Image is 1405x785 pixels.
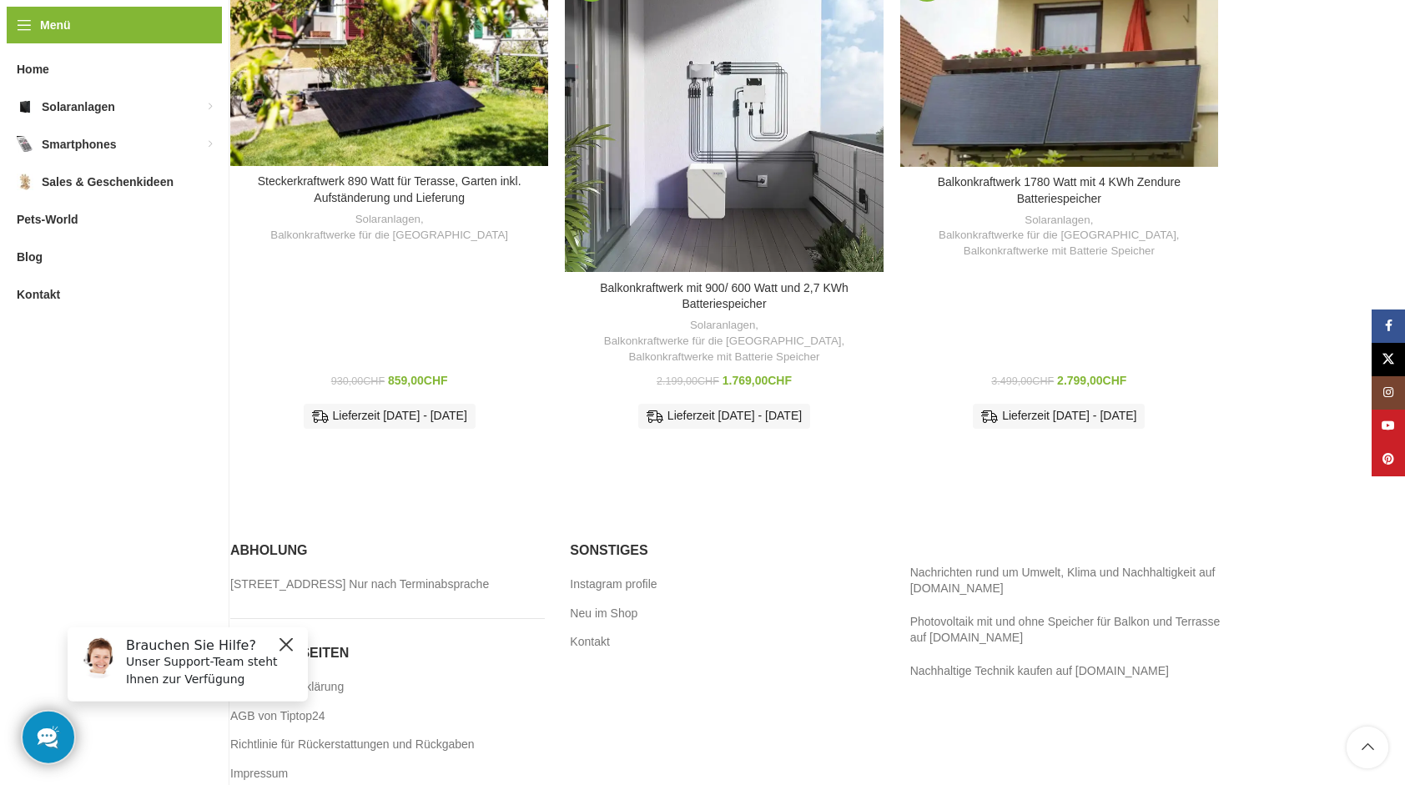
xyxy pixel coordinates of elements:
a: YouTube Social Link [1372,410,1405,443]
span: Home [17,54,49,84]
a: Solaranlagen [1025,213,1090,229]
bdi: 2.799,00 [1057,374,1126,387]
img: Customer service [23,23,65,65]
a: Impressum [230,766,290,782]
div: , , [909,213,1210,259]
h5: Abholung [230,541,545,560]
span: Pets-World [17,204,78,234]
a: Balkonkraftwerk 1780 Watt mit 4 KWh Zendure Batteriespeicher [938,175,1181,205]
a: Balkonkraftwerke für die [GEOGRAPHIC_DATA] [939,228,1176,244]
a: Balkonkraftwerke für die [GEOGRAPHIC_DATA] [604,334,842,350]
span: CHF [1103,374,1127,387]
a: Balkonkraftwerke mit Batterie Speicher [628,350,819,365]
img: Solaranlagen [17,98,33,115]
span: Blog [17,242,43,272]
span: CHF [1032,375,1054,387]
span: CHF [768,374,792,387]
a: Neu im Shop [570,606,639,622]
span: Solaranlagen [42,92,115,122]
a: Instagram profile [570,576,658,593]
span: Menü [40,16,71,34]
h5: Sonstiges [570,541,884,560]
a: Steckerkraftwerk 890 Watt für Terasse, Garten inkl. Aufständerung und Lieferung [258,174,521,204]
a: [STREET_ADDRESS] Nur nach Terminabsprache [230,576,491,593]
h6: Brauchen Sie Hilfe? [72,23,244,39]
div: Lieferzeit [DATE] - [DATE] [304,404,476,429]
div: Lieferzeit [DATE] - [DATE] [973,404,1145,429]
a: Balkonkraftwerke mit Batterie Speicher [964,244,1155,259]
bdi: 1.769,00 [723,374,792,387]
img: Smartphones [17,136,33,153]
bdi: 3.499,00 [991,375,1054,387]
div: Lieferzeit [DATE] - [DATE] [638,404,810,429]
button: Close [222,21,242,41]
span: CHF [697,375,719,387]
span: Sales & Geschenkideen [42,167,174,197]
div: , [239,212,540,243]
a: Balkonkraftwerke für die [GEOGRAPHIC_DATA] [270,228,508,244]
span: Smartphones [42,129,116,159]
a: Nachhaltige Technik kaufen auf [DOMAIN_NAME] [910,664,1169,677]
bdi: 859,00 [388,374,448,387]
img: Sales & Geschenkideen [17,174,33,190]
a: Facebook Social Link [1372,309,1405,343]
p: Unser Support-Team steht Ihnen zur Verfügung [72,39,244,74]
bdi: 930,00 [331,375,385,387]
a: Solaranlagen [355,212,420,228]
h5: Wichtige seiten [230,644,545,662]
a: Instagram Social Link [1372,376,1405,410]
a: Scroll to top button [1347,727,1388,768]
a: Kontakt [570,634,611,651]
a: Balkonkraftwerk mit 900/ 600 Watt und 2,7 KWh Batteriespeicher [600,281,849,311]
a: Solaranlagen [690,318,755,334]
a: Richtlinie für Rückerstattungen und Rückgaben [230,737,476,753]
span: CHF [363,375,385,387]
bdi: 2.199,00 [657,375,719,387]
a: Nachrichten rund um Umwelt, Klima und Nachhaltigkeit auf [DOMAIN_NAME] [910,566,1216,596]
a: Pinterest Social Link [1372,443,1405,476]
span: CHF [424,374,448,387]
div: , , [573,318,874,365]
span: Kontakt [17,279,60,309]
a: X Social Link [1372,343,1405,376]
a: Photovoltaik mit und ohne Speicher für Balkon und Terrasse auf [DOMAIN_NAME] [910,615,1221,645]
